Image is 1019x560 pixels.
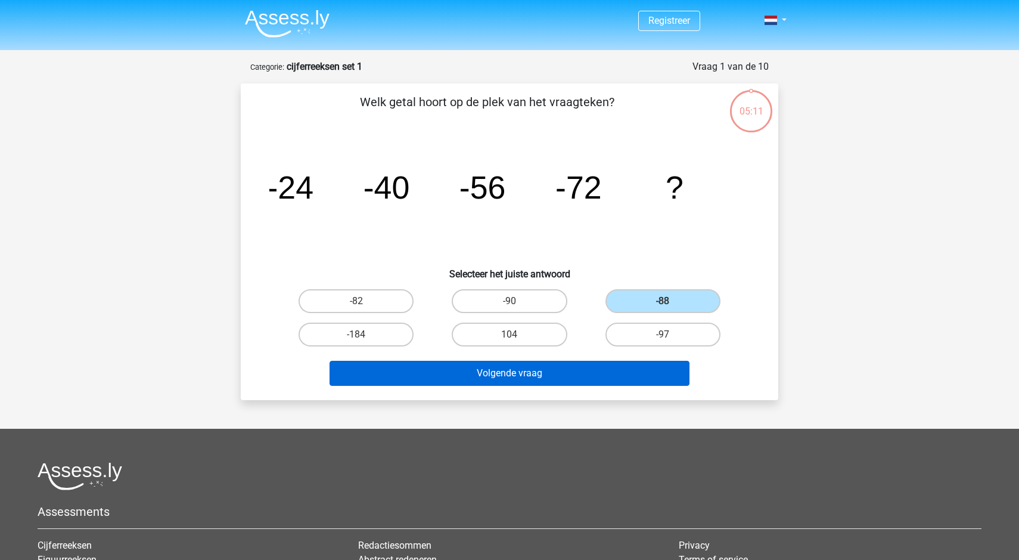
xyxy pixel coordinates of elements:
[459,169,506,205] tspan: -56
[38,540,92,551] a: Cijferreeksen
[260,259,759,280] h6: Selecteer het juiste antwoord
[38,462,122,490] img: Assessly logo
[287,61,362,72] strong: cijferreeksen set 1
[364,169,410,205] tspan: -40
[679,540,710,551] a: Privacy
[250,63,284,72] small: Categorie:
[666,169,684,205] tspan: ?
[729,89,773,119] div: 05:11
[358,540,431,551] a: Redactiesommen
[648,15,690,26] a: Registreer
[299,323,414,346] label: -184
[38,505,981,519] h5: Assessments
[605,323,720,346] label: -97
[330,361,690,386] button: Volgende vraag
[605,289,720,313] label: -88
[692,60,769,74] div: Vraag 1 van de 10
[452,323,567,346] label: 104
[267,169,313,205] tspan: -24
[299,289,414,313] label: -82
[452,289,567,313] label: -90
[245,10,330,38] img: Assessly
[555,169,602,205] tspan: -72
[260,93,714,129] p: Welk getal hoort op de plek van het vraagteken?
